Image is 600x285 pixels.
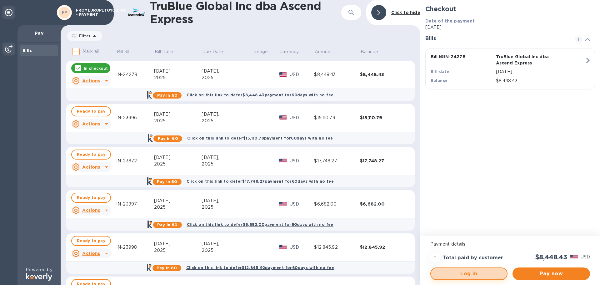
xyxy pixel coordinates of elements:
[425,36,567,42] h3: Bills
[570,255,578,259] img: USD
[202,48,231,55] span: Due Date
[82,208,100,213] u: Actions
[154,74,202,81] div: 2025
[360,158,406,164] div: $17,748.27
[187,136,333,140] b: Click on this link to defer $15,110.79 payment for 60 days with no fee
[496,78,585,84] p: $8,448.43
[279,202,287,206] img: USD
[157,266,177,270] b: Pay in 60
[202,154,253,161] div: [DATE],
[202,161,253,167] div: 2025
[71,236,111,246] button: Ready to pay
[154,118,202,124] div: 2025
[436,270,502,277] span: Log in
[290,244,314,251] p: USD
[77,151,105,158] span: Ready to pay
[425,5,595,13] h2: Checkout
[290,201,314,207] p: USD
[314,244,360,251] div: $12,845.92
[279,48,299,55] p: Currency
[314,115,360,121] div: $15,110.79
[82,165,100,170] u: Actions
[360,115,406,121] div: $15,110.79
[76,8,107,17] p: FROMEUROPETOYOU,INC - PAYMENT
[581,254,590,260] p: USD
[202,241,253,247] div: [DATE],
[290,71,314,78] p: USD
[425,24,595,31] p: [DATE]
[77,237,105,245] span: Ready to pay
[116,158,154,164] div: IN-23872
[360,201,406,207] div: $6,682.00
[202,68,253,74] div: [DATE],
[77,194,105,201] span: Ready to pay
[155,48,173,55] p: Bill Date
[116,71,154,78] div: IN-24278
[202,118,253,124] div: 2025
[202,204,253,211] div: 2025
[154,68,202,74] div: [DATE],
[535,253,567,261] h2: $8,448.43
[154,161,202,167] div: 2025
[290,158,314,164] p: USD
[154,111,202,118] div: [DATE],
[116,115,154,121] div: IN-23996
[154,154,202,161] div: [DATE],
[202,111,253,118] div: [DATE],
[26,267,52,273] p: Powered by
[431,78,448,83] b: Balance
[315,48,332,55] p: Amount
[425,48,595,89] button: Bill №IN-24278TruBlue Global Inc dba Ascend ExpressBill date[DATE]Balance$8,448.43
[430,267,508,280] button: Log in
[290,115,314,121] p: USD
[314,158,360,164] div: $17,748.27
[202,197,253,204] div: [DATE],
[430,241,590,247] p: Payment details
[154,241,202,247] div: [DATE],
[202,48,223,55] p: Due Date
[202,247,253,254] div: 2025
[496,69,585,75] p: [DATE]
[361,48,378,55] p: Balance
[186,265,334,270] b: Click on this link to defer $12,845.92 payment for 60 days with no fee
[154,204,202,211] div: 2025
[425,18,475,23] b: Date of the payment
[154,197,202,204] div: [DATE],
[71,193,111,203] button: Ready to pay
[157,179,177,184] b: Pay in 60
[116,244,154,251] div: IN-23998
[117,48,138,55] span: Bill №
[575,36,582,43] span: 1
[82,78,100,83] u: Actions
[512,267,590,280] button: Pay now
[82,121,100,126] u: Actions
[116,201,154,207] div: IN-23997
[202,74,253,81] div: 2025
[117,48,130,55] p: Bill №
[279,115,287,120] img: USD
[71,150,111,160] button: Ready to pay
[187,93,333,97] b: Click on this link to defer $8,448.43 payment for 60 days with no fee
[430,252,440,262] div: =
[157,222,177,227] b: Pay in 60
[314,201,360,207] div: $6,682.00
[187,222,333,227] b: Click on this link to defer $6,682.00 payment for 60 days with no fee
[361,48,386,55] span: Balance
[82,48,99,55] p: Mark all
[360,71,406,78] div: $8,448.43
[279,159,287,163] img: USD
[62,10,67,15] b: FP
[496,53,559,66] p: TruBlue Global Inc dba Ascend Express
[314,71,360,78] div: $8,448.43
[22,48,32,53] b: Bills
[254,48,268,55] p: Image
[279,245,287,249] img: USD
[84,66,108,71] p: In checkout
[360,244,406,250] div: $12,845.92
[22,30,56,36] p: Pay
[82,251,100,256] u: Actions
[158,136,178,141] b: Pay in 60
[187,179,334,184] b: Click on this link to defer $17,748.27 payment for 60 days with no fee
[71,106,111,116] button: Ready to pay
